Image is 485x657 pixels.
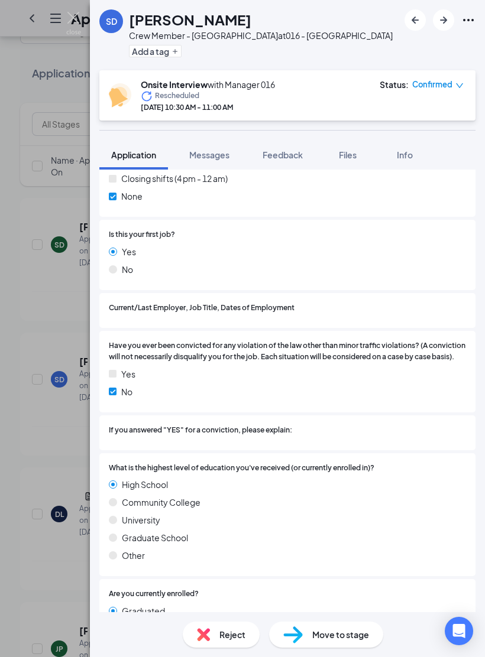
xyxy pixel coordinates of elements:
[109,303,295,314] span: Current/Last Employer, Job Title, Dates of Employment
[121,172,228,185] span: Closing shifts (4 pm - 12 am)
[408,13,422,27] svg: ArrowLeftNew
[445,617,473,645] div: Open Intercom Messenger
[141,90,153,102] svg: Loading
[412,79,452,90] span: Confirmed
[141,102,275,112] div: [DATE] 10:30 AM - 11:00 AM
[263,149,303,160] span: Feedback
[122,496,201,509] span: Community College
[111,149,156,160] span: Application
[189,149,229,160] span: Messages
[339,149,357,160] span: Files
[461,13,476,27] svg: Ellipses
[122,245,136,258] span: Yes
[109,588,199,600] span: Are you currently enrolled?
[121,367,135,380] span: Yes
[436,13,451,27] svg: ArrowRight
[219,628,245,641] span: Reject
[122,513,160,526] span: University
[405,9,426,31] button: ArrowLeftNew
[141,79,208,90] b: Onsite Interview
[129,30,393,41] div: Crew Member - [GEOGRAPHIC_DATA] at 016 - [GEOGRAPHIC_DATA]
[155,90,199,102] span: Rescheduled
[109,425,292,436] span: If you answered "YES" for a conviction, please explain:
[109,463,374,474] span: What is the highest level of education you've received (or currently enrolled in)?
[106,15,117,27] div: SD
[380,79,409,90] div: Status :
[129,45,182,57] button: PlusAdd a tag
[312,628,369,641] span: Move to stage
[122,549,145,562] span: Other
[122,478,168,491] span: High School
[433,9,454,31] button: ArrowRight
[122,604,165,617] span: Graduated
[122,263,133,276] span: No
[455,82,464,90] span: down
[122,531,188,544] span: Graduate School
[129,9,251,30] h1: [PERSON_NAME]
[109,229,175,240] span: Is this your first job?
[121,385,132,398] span: No
[109,340,466,363] span: Have you ever been convicted for any violation of the law other than minor traffic violations? (A...
[172,48,179,55] svg: Plus
[141,79,275,90] div: with Manager 016
[397,149,413,160] span: Info
[121,190,143,203] span: None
